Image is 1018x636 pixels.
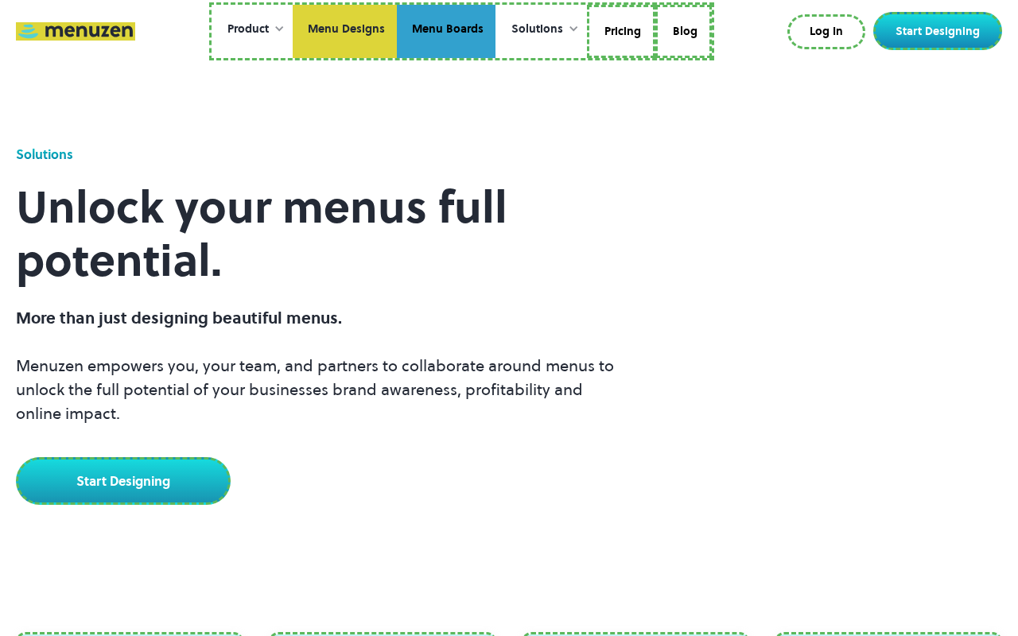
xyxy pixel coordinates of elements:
[16,307,342,329] span: More than just designing beautiful menus.
[655,5,712,59] a: Blog
[495,5,587,54] div: Solutions
[587,5,655,59] a: Pricing
[212,5,293,54] div: Product
[16,180,627,287] h1: Unlock your menus full potential.
[511,21,563,38] div: Solutions
[16,145,73,164] div: Solutions
[16,306,627,425] p: Menuzen empowers you, your team, and partners to collaborate around menus to unlock the full pote...
[787,14,865,49] a: Log In
[16,457,231,505] a: Start Designing
[873,12,1002,50] a: Start Designing
[227,21,269,38] div: Product
[397,5,495,59] a: Menu Boards
[293,5,397,59] a: Menu Designs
